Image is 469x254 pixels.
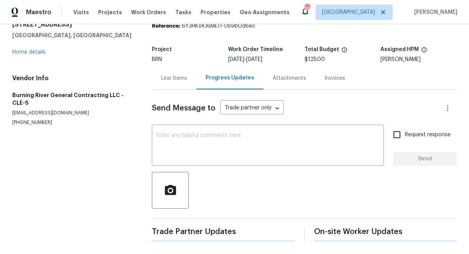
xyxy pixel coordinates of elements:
[161,74,187,82] div: Line Items
[26,8,51,16] span: Maestro
[380,57,457,62] div: [PERSON_NAME]
[152,104,216,112] span: Send Message to
[411,8,457,16] span: [PERSON_NAME]
[12,21,133,28] h2: [STREET_ADDRESS]
[322,8,375,16] span: [GEOGRAPHIC_DATA]
[12,91,133,107] h5: Burning River General Contracting LLC - CLE-S
[228,57,244,62] span: [DATE]
[324,74,345,82] div: Invoices
[152,47,172,52] h5: Project
[421,47,427,57] span: The hpm assigned to this work order.
[314,228,457,236] span: On-site Worker Updates
[206,74,254,82] div: Progress Updates
[152,23,180,29] b: Reference:
[73,8,89,16] span: Visits
[304,5,310,12] div: 69
[12,119,133,126] p: [PHONE_NUMBER]
[246,57,262,62] span: [DATE]
[152,57,162,62] span: BRN
[12,49,46,55] a: Home details
[228,47,283,52] h5: Work Order Timeline
[240,8,290,16] span: Geo Assignments
[304,57,325,62] span: $125.00
[12,74,133,82] h4: Vendor Info
[12,31,133,39] h5: [GEOGRAPHIC_DATA], [GEOGRAPHIC_DATA]
[98,8,122,16] span: Projects
[228,57,262,62] span: -
[220,102,284,115] div: Trade partner only
[201,8,230,16] span: Properties
[152,22,457,30] div: 6Y3HKVRJ6ME11-069b0d6ec
[405,131,451,139] span: Request response
[380,47,419,52] h5: Assigned HPM
[304,47,339,52] h5: Total Budget
[12,110,133,116] p: [EMAIL_ADDRESS][DOMAIN_NAME]
[175,10,191,15] span: Tasks
[273,74,306,82] div: Attachments
[131,8,166,16] span: Work Orders
[341,47,347,57] span: The total cost of line items that have been proposed by Opendoor. This sum includes line items th...
[152,228,295,236] span: Trade Partner Updates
